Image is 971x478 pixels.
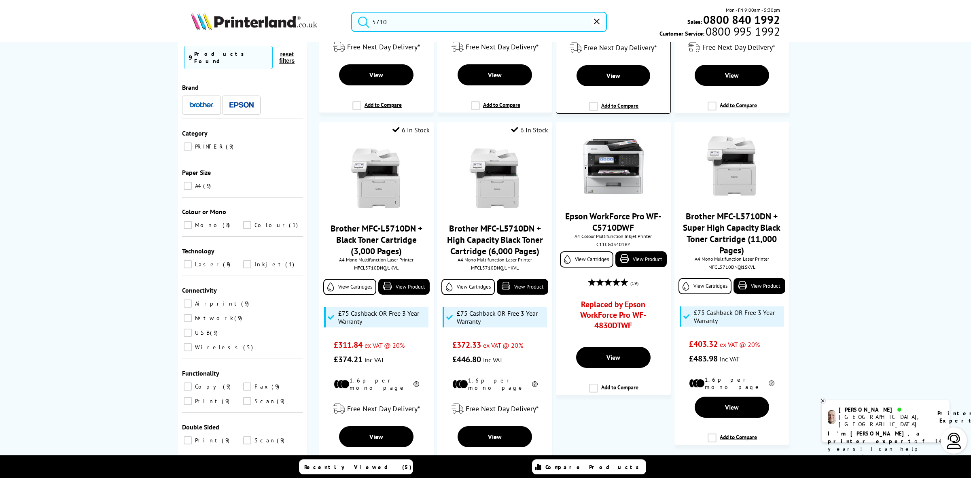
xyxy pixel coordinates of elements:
span: View [488,71,502,79]
div: modal_delivery [441,397,548,420]
div: MFCL5710DNQJ1HKVL [443,265,546,271]
div: [PERSON_NAME] [839,406,927,413]
a: View Product [378,279,430,295]
a: 0800 840 1992 [702,16,780,23]
span: £311.84 [334,340,363,350]
span: 5 [243,344,255,351]
span: Network [193,314,233,322]
span: A4 Mono Multifunction Laser Printer [441,257,548,263]
a: Brother MFC-L5710DN + High Capacity Black Toner Cartridge (6,000 Pages) [447,223,543,257]
span: View [606,72,620,80]
span: Free Next Day Delivery* [466,42,539,51]
input: A4 9 [184,182,192,190]
span: 9 [222,437,231,444]
p: of 14 years! I can help you choose the right product [828,430,943,468]
li: 1.6p per mono page [334,377,419,391]
span: 9 [189,53,192,62]
span: USB [193,329,209,336]
a: View [339,426,413,447]
a: View Cartridges [323,279,376,295]
span: 9 [226,143,235,150]
div: modal_delivery [678,36,785,59]
div: modal_delivery [323,36,430,58]
span: View [725,403,739,411]
img: Printerland Logo [191,12,317,30]
img: Epson [229,102,254,108]
div: modal_delivery [441,36,548,58]
span: 1 [285,261,296,268]
span: £75 Cashback OR Free 3 Year Warranty [457,309,545,325]
span: 9 [203,182,213,189]
span: Scan [252,437,276,444]
span: View [488,433,502,441]
span: Sales: [687,18,702,25]
input: Copy 9 [184,382,192,391]
span: £75 Cashback OR Free 3 Year Warranty [338,309,426,325]
span: A4 Mono Multifunction Laser Printer [323,257,430,263]
span: Recently Viewed (5) [304,463,412,471]
span: Scan [252,397,276,405]
span: Print [193,397,221,405]
span: Laser [193,261,222,268]
a: View Product [734,278,785,294]
input: Fax 9 [243,382,251,391]
span: Technology [182,247,214,255]
a: View [339,64,413,85]
a: View Product [615,251,667,267]
a: View [458,426,532,447]
a: View Product [497,279,548,295]
div: [GEOGRAPHIC_DATA], [GEOGRAPHIC_DATA] [839,413,927,428]
span: £75 Cashback OR Free 3 Year Warranty [694,308,782,325]
span: £403.32 [689,339,718,349]
span: View [606,353,620,361]
span: 9 [222,397,231,405]
span: Free Next Day Delivery* [347,404,420,413]
input: Search pro [351,12,607,32]
input: Scan 9 [243,436,251,444]
button: reset filters [273,51,301,64]
span: 9 [210,329,220,336]
span: inc VAT [365,356,384,364]
span: Print [193,437,221,444]
div: 6 In Stock [392,126,430,134]
a: Printerland Logo [191,12,341,32]
span: A4 Mono Multifunction Laser Printer [678,256,785,262]
span: Colour [252,221,288,229]
span: Wireless [193,344,242,351]
label: Add to Compare [589,384,638,399]
a: View [695,397,769,418]
span: ex VAT @ 20% [483,341,523,349]
span: 1 [289,221,300,229]
div: modal_delivery [323,397,430,420]
a: Brother MFC-L5710DN + Black Toner Cartridge (3,000 Pages) [331,223,422,257]
span: 9 [277,397,286,405]
a: View [695,65,769,86]
span: Compare Products [545,463,643,471]
span: A4 Colour Multifunction Inkjet Printer [560,233,666,239]
span: 9 [271,383,281,390]
label: Add to Compare [589,102,638,117]
input: Colour 1 [243,221,251,229]
input: Network 9 [184,314,192,322]
span: ex VAT @ 20% [365,341,405,349]
span: £374.21 [334,354,363,365]
a: View [577,65,651,86]
span: Mono [193,221,222,229]
span: 9 [234,314,244,322]
img: Brother [189,102,214,108]
span: Customer Service: [659,28,780,37]
label: Add to Compare [352,101,402,117]
label: Add to Compare [471,101,520,117]
span: Mon - Fri 9:00am - 5:30pm [726,6,780,14]
a: View [458,64,532,85]
span: Connectivity [182,286,217,294]
span: £446.80 [452,354,481,365]
li: 1.6p per mono page [689,376,774,391]
span: Free Next Day Delivery* [584,43,657,52]
b: I'm [PERSON_NAME], a printer expert [828,430,922,445]
a: View Cartridges [441,279,494,295]
a: View [576,347,651,368]
span: PRINTER [193,143,225,150]
span: View [369,71,383,79]
a: View Cartridges [678,278,731,294]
